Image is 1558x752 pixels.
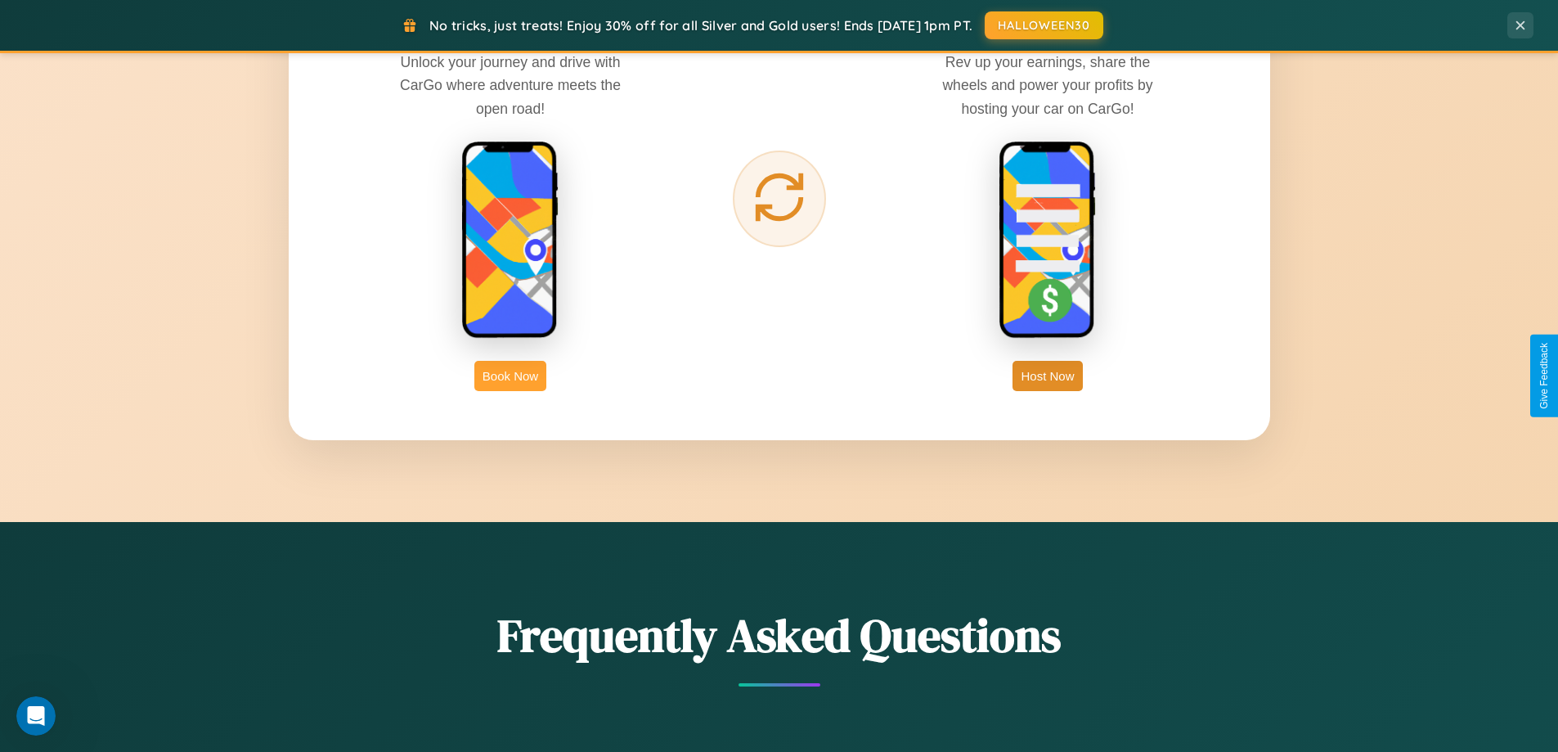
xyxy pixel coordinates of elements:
p: Unlock your journey and drive with CarGo where adventure meets the open road! [388,51,633,119]
span: No tricks, just treats! Enjoy 30% off for all Silver and Gold users! Ends [DATE] 1pm PT. [429,17,972,34]
div: Give Feedback [1538,343,1550,409]
button: HALLOWEEN30 [985,11,1103,39]
img: rent phone [461,141,559,340]
h2: Frequently Asked Questions [289,604,1270,667]
iframe: Intercom live chat [16,696,56,736]
img: host phone [999,141,1097,340]
p: Rev up your earnings, share the wheels and power your profits by hosting your car on CarGo! [925,51,1170,119]
button: Book Now [474,361,546,391]
button: Host Now [1012,361,1082,391]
